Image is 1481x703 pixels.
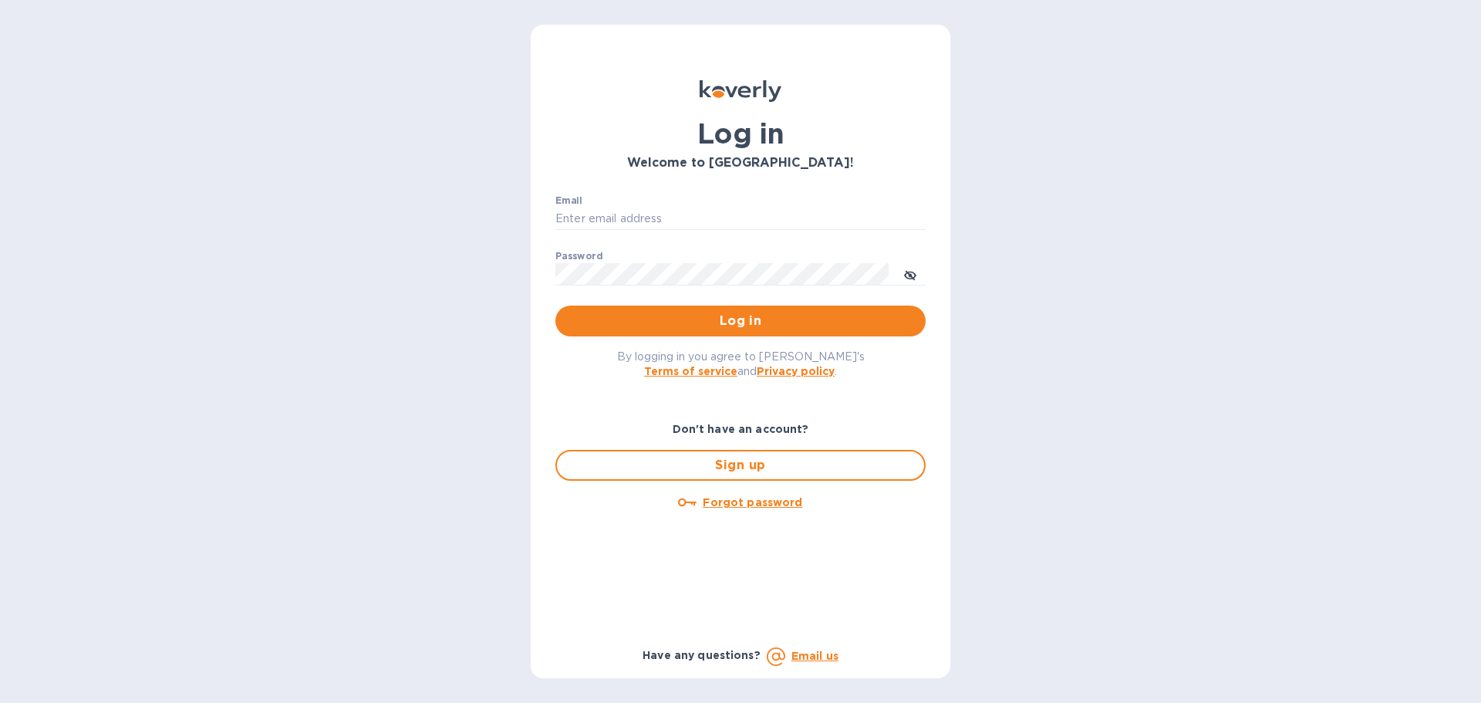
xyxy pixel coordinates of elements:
[555,156,926,171] h3: Welcome to [GEOGRAPHIC_DATA]!
[555,196,582,205] label: Email
[673,423,809,435] b: Don't have an account?
[555,306,926,336] button: Log in
[644,365,737,377] a: Terms of service
[757,365,835,377] a: Privacy policy
[568,312,913,330] span: Log in
[643,649,761,661] b: Have any questions?
[555,450,926,481] button: Sign up
[555,252,602,261] label: Password
[791,650,838,662] a: Email us
[617,350,865,377] span: By logging in you agree to [PERSON_NAME]'s and .
[555,208,926,231] input: Enter email address
[895,259,926,289] button: toggle password visibility
[569,456,912,475] span: Sign up
[555,117,926,150] h1: Log in
[700,80,781,102] img: Koverly
[703,496,802,509] u: Forgot password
